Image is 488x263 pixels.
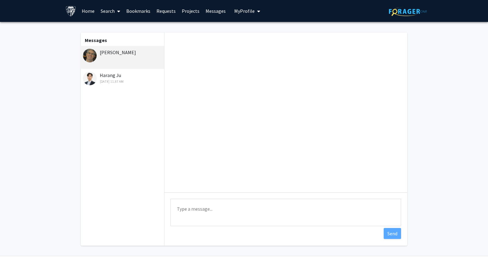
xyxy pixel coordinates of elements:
b: Messages [85,37,107,43]
a: Requests [153,0,179,22]
div: [PERSON_NAME] [83,49,163,56]
img: Harang Ju [83,72,97,85]
a: Search [98,0,123,22]
textarea: Message [170,199,401,226]
span: My Profile [234,8,255,14]
img: ForagerOne Logo [389,7,427,16]
div: [DATE] 11:37 AM [83,79,163,84]
a: Bookmarks [123,0,153,22]
a: Projects [179,0,203,22]
a: Home [79,0,98,22]
img: Johns Hopkins University Logo [66,6,76,16]
img: David Elbert [83,49,97,62]
button: Send [384,228,401,239]
div: Harang Ju [83,72,163,84]
a: Messages [203,0,229,22]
